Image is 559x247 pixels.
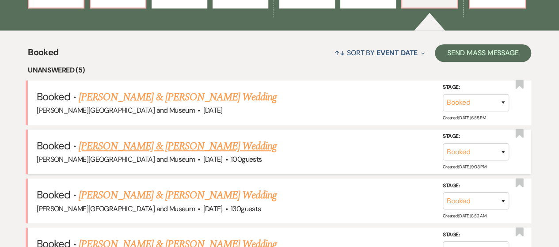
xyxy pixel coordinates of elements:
[231,204,261,213] span: 130 guests
[79,89,277,105] a: [PERSON_NAME] & [PERSON_NAME] Wedding
[28,46,58,65] span: Booked
[203,204,222,213] span: [DATE]
[37,139,70,152] span: Booked
[443,230,509,240] label: Stage:
[231,155,262,164] span: 100 guests
[37,155,195,164] span: [PERSON_NAME][GEOGRAPHIC_DATA] and Museum
[335,48,345,57] span: ↑↓
[443,115,486,121] span: Created: [DATE] 6:35 PM
[28,65,531,76] li: Unanswered (5)
[443,132,509,141] label: Stage:
[37,204,195,213] span: [PERSON_NAME][GEOGRAPHIC_DATA] and Museum
[331,41,428,65] button: Sort By Event Date
[443,164,486,170] span: Created: [DATE] 9:08 PM
[37,90,70,103] span: Booked
[443,213,486,219] span: Created: [DATE] 8:32 AM
[203,155,222,164] span: [DATE]
[79,187,277,203] a: [PERSON_NAME] & [PERSON_NAME] Wedding
[443,83,509,92] label: Stage:
[376,48,418,57] span: Event Date
[79,138,277,154] a: [PERSON_NAME] & [PERSON_NAME] Wedding
[203,106,222,115] span: [DATE]
[37,106,195,115] span: [PERSON_NAME][GEOGRAPHIC_DATA] and Museum
[435,44,531,62] button: Send Mass Message
[37,188,70,201] span: Booked
[443,181,509,191] label: Stage:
